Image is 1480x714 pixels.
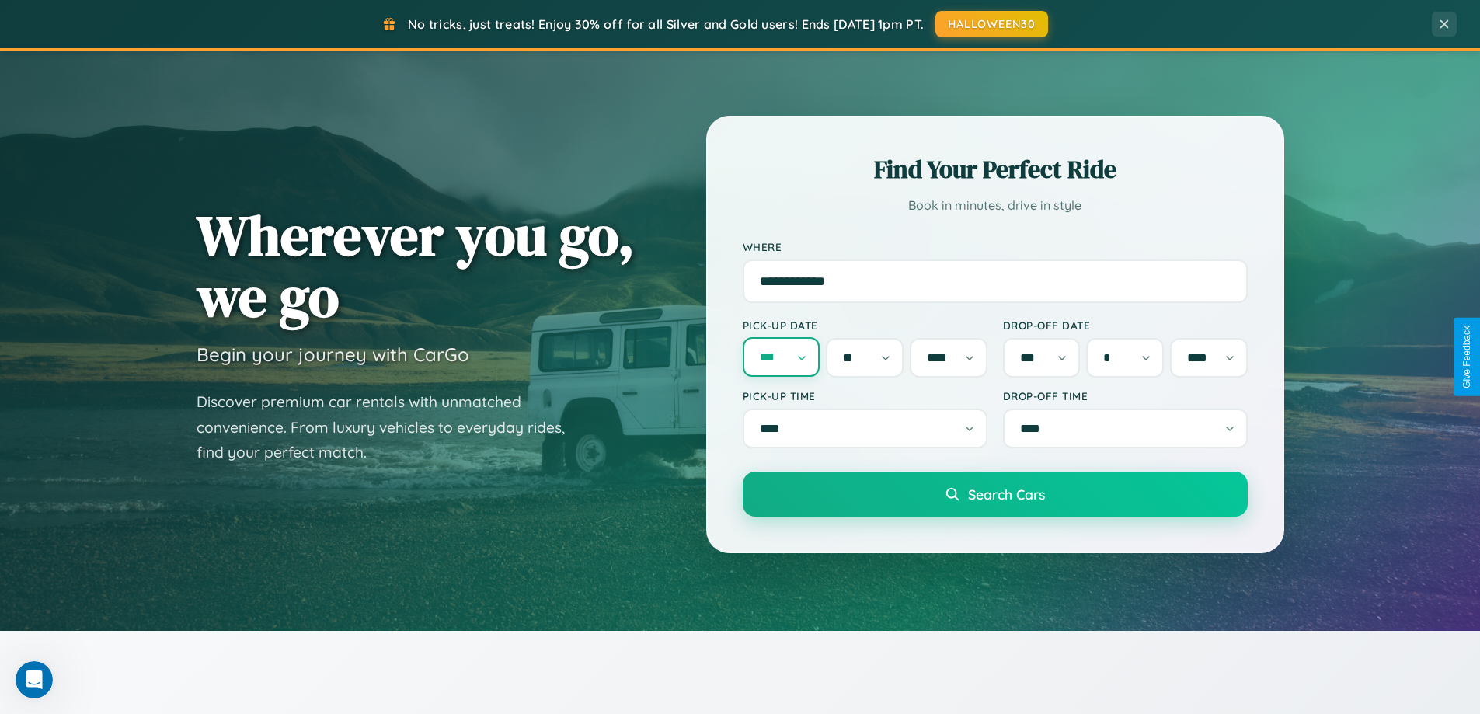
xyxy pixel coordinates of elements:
[408,16,924,32] span: No tricks, just treats! Enjoy 30% off for all Silver and Gold users! Ends [DATE] 1pm PT.
[197,389,585,465] p: Discover premium car rentals with unmatched convenience. From luxury vehicles to everyday rides, ...
[1461,326,1472,388] div: Give Feedback
[743,319,987,332] label: Pick-up Date
[743,389,987,402] label: Pick-up Time
[197,204,635,327] h1: Wherever you go, we go
[743,152,1248,186] h2: Find Your Perfect Ride
[968,486,1045,503] span: Search Cars
[16,661,53,698] iframe: Intercom live chat
[743,472,1248,517] button: Search Cars
[743,240,1248,253] label: Where
[1003,319,1248,332] label: Drop-off Date
[935,11,1048,37] button: HALLOWEEN30
[197,343,469,366] h3: Begin your journey with CarGo
[1003,389,1248,402] label: Drop-off Time
[743,194,1248,217] p: Book in minutes, drive in style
